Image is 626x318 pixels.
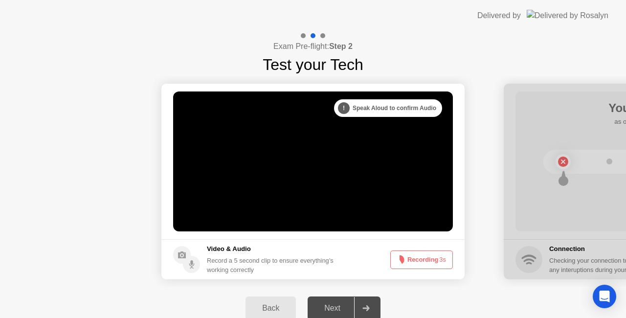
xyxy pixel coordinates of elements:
img: Delivered by Rosalyn [527,10,608,21]
h5: Video & Audio [207,244,337,254]
div: Next [311,304,354,313]
div: ! [338,102,350,114]
b: Step 2 [329,42,353,50]
div: Speak Aloud to confirm Audio [334,99,442,117]
button: Recording3s [390,250,453,269]
div: Open Intercom Messenger [593,285,616,308]
div: Delivered by [477,10,521,22]
div: Record a 5 second clip to ensure everything’s working correctly [207,256,337,274]
h1: Test your Tech [263,53,363,76]
h4: Exam Pre-flight: [273,41,353,52]
span: 3s [439,256,446,263]
div: Back [248,304,293,313]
